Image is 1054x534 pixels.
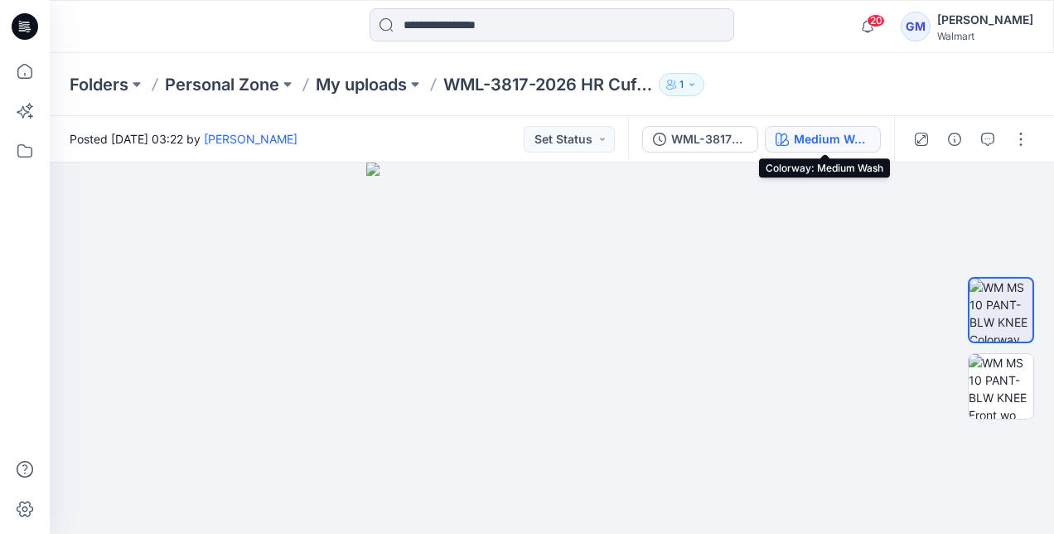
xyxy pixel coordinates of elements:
[70,130,297,148] span: Posted [DATE] 03:22 by
[901,12,931,41] div: GM
[969,354,1033,419] img: WM MS 10 PANT-BLW KNEE Front wo Avatar
[316,73,407,96] a: My uploads
[867,14,885,27] span: 20
[671,130,747,148] div: WML-3817-2026 HR Cuffed Cropped Wide Leg_Softsilver
[204,132,297,146] a: [PERSON_NAME]
[765,126,881,153] button: Medium Wash
[679,75,684,94] p: 1
[794,130,870,148] div: Medium Wash
[937,10,1033,30] div: [PERSON_NAME]
[642,126,758,153] button: WML-3817-2026 HR Cuffed Cropped Wide Leg_Softsilver
[443,73,652,96] p: WML-3817-2026 HR Cuffed Cropped Wide Leg
[937,30,1033,42] div: Walmart
[366,163,737,534] img: eyJhbGciOiJIUzI1NiIsImtpZCI6IjAiLCJzbHQiOiJzZXMiLCJ0eXAiOiJKV1QifQ.eyJkYXRhIjp7InR5cGUiOiJzdG9yYW...
[941,126,968,153] button: Details
[70,73,128,96] a: Folders
[969,279,1032,342] img: WM MS 10 PANT-BLW KNEE Colorway wo Avatar
[659,73,704,96] button: 1
[165,73,279,96] a: Personal Zone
